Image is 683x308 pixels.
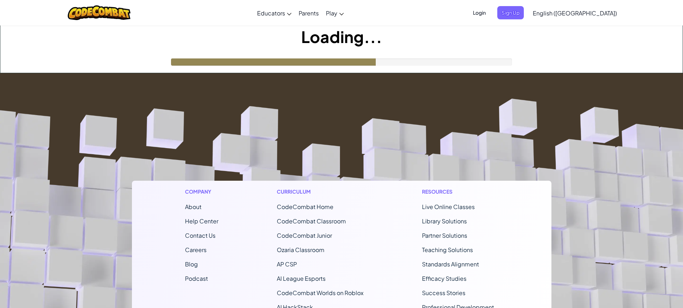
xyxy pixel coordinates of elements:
[422,260,479,268] a: Standards Alignment
[422,217,467,225] a: Library Solutions
[0,25,683,48] h1: Loading...
[469,6,490,19] button: Login
[185,260,198,268] a: Blog
[277,275,326,282] a: AI League Esports
[257,9,285,17] span: Educators
[422,289,465,297] a: Success Stories
[277,203,333,210] span: CodeCombat Home
[185,275,208,282] a: Podcast
[322,3,347,23] a: Play
[422,246,473,253] a: Teaching Solutions
[185,203,201,210] a: About
[277,217,346,225] a: CodeCombat Classroom
[422,275,466,282] a: Efficacy Studies
[422,203,475,210] a: Live Online Classes
[185,232,215,239] span: Contact Us
[185,188,218,195] h1: Company
[253,3,295,23] a: Educators
[422,188,498,195] h1: Resources
[533,9,617,17] span: English ([GEOGRAPHIC_DATA])
[295,3,322,23] a: Parents
[277,188,364,195] h1: Curriculum
[68,5,131,20] img: CodeCombat logo
[277,246,324,253] a: Ozaria Classroom
[277,232,332,239] a: CodeCombat Junior
[497,6,524,19] button: Sign Up
[422,232,467,239] a: Partner Solutions
[326,9,337,17] span: Play
[277,260,297,268] a: AP CSP
[185,246,207,253] a: Careers
[277,289,364,297] a: CodeCombat Worlds on Roblox
[185,217,218,225] a: Help Center
[529,3,621,23] a: English ([GEOGRAPHIC_DATA])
